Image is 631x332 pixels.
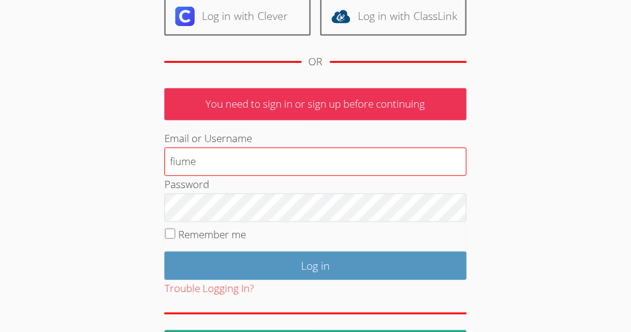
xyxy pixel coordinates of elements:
div: OR [309,53,323,71]
img: clever-logo-6eab21bc6e7a338710f1a6ff85c0baf02591cd810cc4098c63d3a4b26e2feb20.svg [175,7,195,26]
label: Password [164,177,209,191]
p: You need to sign in or sign up before continuing [164,88,467,120]
img: classlink-logo-d6bb404cc1216ec64c9a2012d9dc4662098be43eaf13dc465df04b49fa7ab582.svg [331,7,351,26]
label: Remember me [178,227,246,241]
label: Email or Username [164,131,252,145]
button: Trouble Logging In? [164,280,254,298]
input: Log in [164,252,467,280]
